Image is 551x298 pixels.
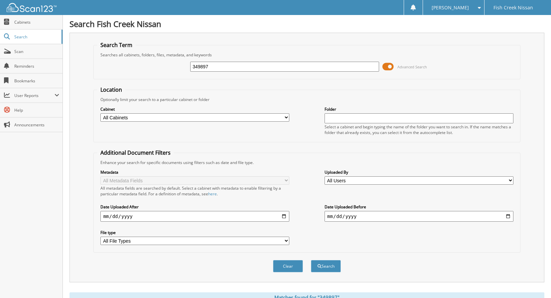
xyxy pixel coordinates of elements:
[97,86,125,93] legend: Location
[325,124,513,135] div: Select a cabinet and begin typing the name of the folder you want to search in. If the name match...
[432,6,469,10] span: [PERSON_NAME]
[100,204,289,210] label: Date Uploaded After
[14,34,58,40] span: Search
[325,211,513,222] input: end
[97,52,516,58] div: Searches all cabinets, folders, files, metadata, and keywords
[100,169,289,175] label: Metadata
[493,6,533,10] span: Fish Creek Nissan
[100,185,289,197] div: All metadata fields are searched by default. Select a cabinet with metadata to enable filtering b...
[273,260,303,272] button: Clear
[97,160,516,165] div: Enhance your search for specific documents using filters such as date and file type.
[100,211,289,222] input: start
[69,18,544,29] h1: Search Fish Creek Nissan
[14,93,55,98] span: User Reports
[14,49,59,54] span: Scan
[100,230,289,235] label: File type
[325,204,513,210] label: Date Uploaded Before
[14,122,59,128] span: Announcements
[14,78,59,84] span: Bookmarks
[14,19,59,25] span: Cabinets
[325,106,513,112] label: Folder
[397,64,427,69] span: Advanced Search
[208,191,217,197] a: here
[7,3,57,12] img: scan123-logo-white.svg
[97,149,174,156] legend: Additional Document Filters
[97,41,136,49] legend: Search Term
[100,106,289,112] label: Cabinet
[14,107,59,113] span: Help
[97,97,516,102] div: Optionally limit your search to a particular cabinet or folder
[311,260,341,272] button: Search
[14,63,59,69] span: Reminders
[325,169,513,175] label: Uploaded By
